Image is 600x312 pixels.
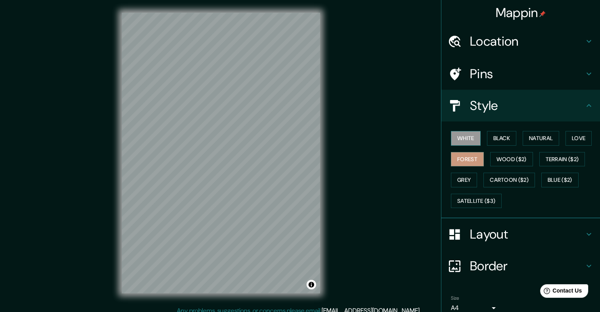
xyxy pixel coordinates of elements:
[451,194,502,208] button: Satellite ($3)
[451,173,477,187] button: Grey
[451,131,481,146] button: White
[441,25,600,57] div: Location
[565,131,592,146] button: Love
[487,131,517,146] button: Black
[441,250,600,282] div: Border
[470,226,584,242] h4: Layout
[122,13,320,293] canvas: Map
[441,218,600,250] div: Layout
[470,33,584,49] h4: Location
[470,258,584,274] h4: Border
[307,280,316,289] button: Toggle attribution
[490,152,533,167] button: Wood ($2)
[529,281,591,303] iframe: Help widget launcher
[483,173,535,187] button: Cartoon ($2)
[451,152,484,167] button: Forest
[539,11,546,17] img: pin-icon.png
[539,152,585,167] button: Terrain ($2)
[470,66,584,82] h4: Pins
[451,295,459,302] label: Size
[541,173,579,187] button: Blue ($2)
[496,5,546,21] h4: Mappin
[470,98,584,114] h4: Style
[523,131,559,146] button: Natural
[441,58,600,90] div: Pins
[441,90,600,121] div: Style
